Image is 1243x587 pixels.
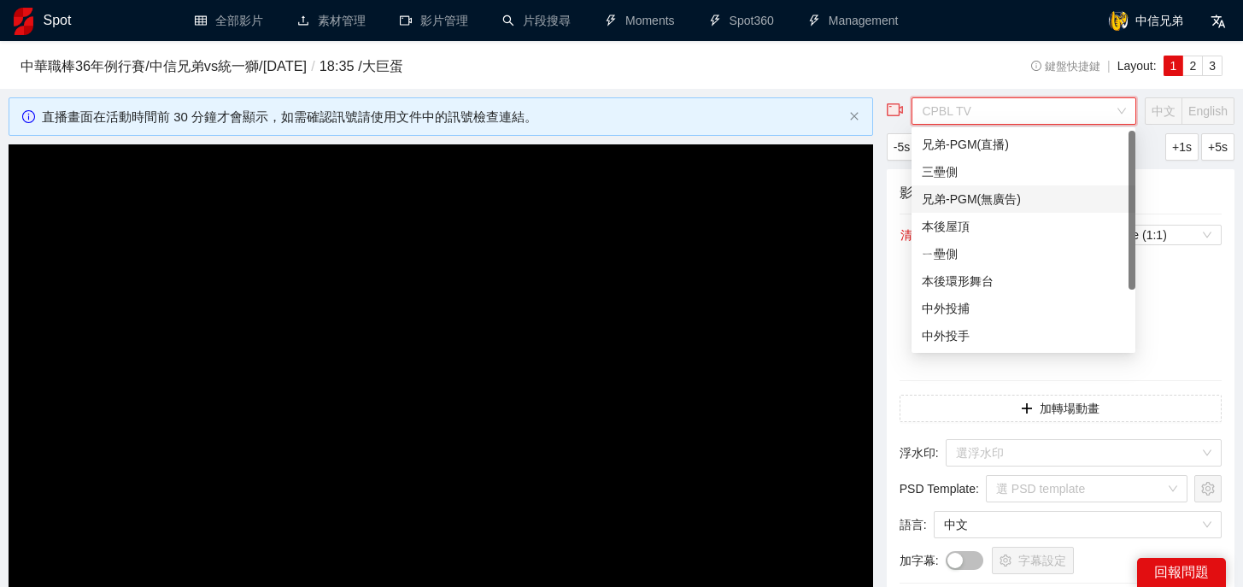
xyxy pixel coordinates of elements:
[1117,59,1157,73] span: Layout:
[1108,10,1129,31] img: avatar
[605,14,675,27] a: thunderboltMoments
[922,272,1125,291] div: 本後環形舞台
[42,107,842,127] div: 直播畫面在活動時間前 30 分鐘才會顯示，如需確認訊號請使用文件中的訊號檢查連結。
[1021,402,1033,416] span: plus
[894,138,910,156] span: -5s
[502,14,571,27] a: search片段搜尋
[900,225,925,245] button: 清除
[906,331,1215,349] div: 無此資料
[14,8,33,35] img: logo
[1209,59,1216,73] span: 3
[1201,133,1234,161] button: +5s
[1208,138,1228,156] span: +5s
[900,551,939,570] span: 加字幕 :
[900,443,939,462] span: 浮水印 :
[922,217,1125,236] div: 本後屋頂
[400,14,468,27] a: video-camera影片管理
[900,479,979,498] span: PSD Template :
[922,190,1125,208] div: 兄弟-PGM(無廣告)
[922,326,1125,345] div: 中外投手
[922,299,1125,318] div: 中外投捕
[1172,138,1192,156] span: +1s
[900,395,1222,422] button: plus加轉場動畫
[922,244,1125,263] div: ㄧ壘側
[944,512,1211,537] span: 中文
[1137,558,1226,587] div: 回報問題
[849,111,859,121] span: close
[1152,104,1176,118] span: 中文
[1107,59,1111,73] span: |
[1170,59,1177,73] span: 1
[992,547,1074,574] button: setting字幕設定
[22,110,35,123] span: info-circle
[307,58,320,73] span: /
[922,98,1126,124] span: CPBL TV
[1188,104,1228,118] span: English
[709,14,774,27] a: thunderboltSpot360
[1194,475,1222,502] button: setting
[1189,59,1196,73] span: 2
[887,102,904,119] span: video-camera
[1100,226,1215,244] span: Square (1:1)
[887,133,917,161] button: -5s
[1031,61,1042,72] span: info-circle
[1031,61,1100,73] span: 鍵盤快捷鍵
[297,14,366,27] a: upload素材管理
[922,162,1125,181] div: 三壘側
[195,14,263,27] a: table全部影片
[849,111,859,122] button: close
[900,515,927,534] span: 語言 :
[808,14,899,27] a: thunderboltManagement
[900,182,1222,203] h4: 影片剪輯區
[1165,133,1199,161] button: +1s
[21,56,941,78] h3: 中華職棒36年例行賽 / 中信兄弟 vs 統一獅 / [DATE] 18:35 / 大巨蛋
[922,135,1125,154] div: 兄弟-PGM(直播)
